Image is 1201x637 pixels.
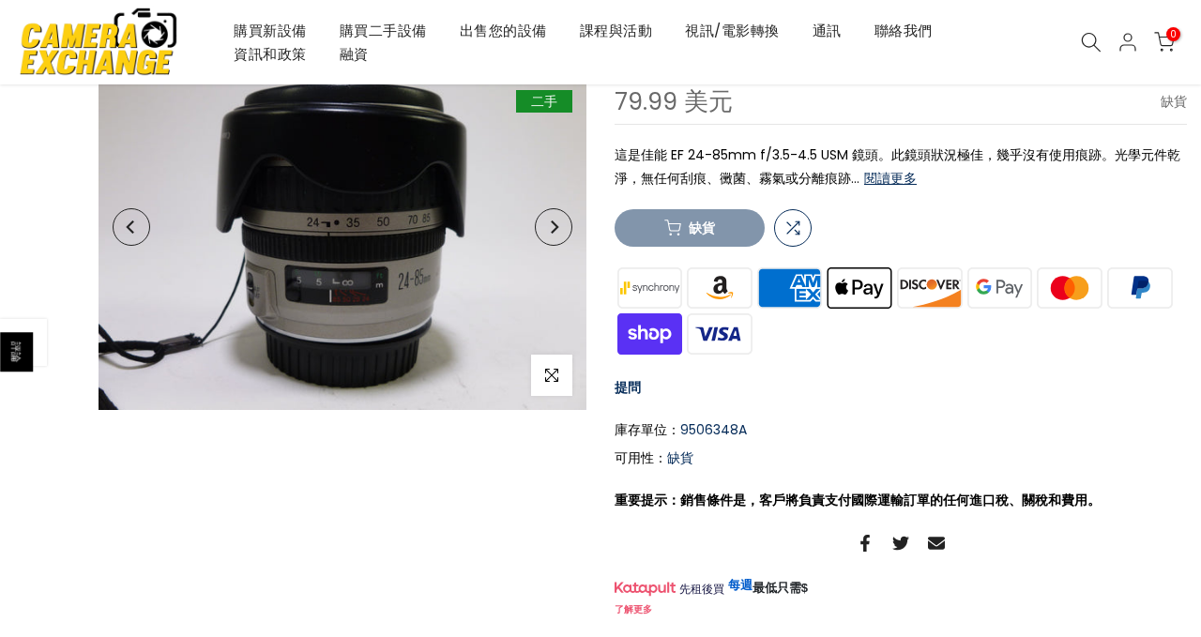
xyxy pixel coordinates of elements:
img: Shopify 支付 [615,311,685,357]
font: 閱讀更多 [864,169,917,188]
button: 下一個 [535,208,572,246]
a: 出售您的設備 [443,19,563,42]
a: 透過電子郵件分享 [928,532,945,554]
img: 掌握 [1035,265,1105,311]
a: 了解更多 [615,604,652,614]
a: 視訊/電影轉換 [669,19,797,42]
font: 聯絡我們 [874,21,933,40]
font: 先租後買 [679,583,724,596]
img: 簽證 [685,311,755,357]
font: 9506348A [680,420,747,439]
button: 閱讀更多 [864,170,917,187]
font: 缺貨 [667,448,693,467]
img: Canon EF 24-85mm f/3.5-4.5 USM 鏡頭 - 小畫幅 - 佳能 EOS 接環鏡頭 - Canon EF 全片幅鏡頭 Canon 9506348A [99,44,586,410]
font: 最低只需$ [753,581,808,595]
a: 課程與活動 [563,19,669,42]
a: 0 [1154,32,1175,53]
button: 以前的 [113,208,150,246]
font: 79.99 美元 [615,84,733,118]
font: 購買新設備 [234,21,307,40]
a: 購買新設備 [218,19,324,42]
a: 每週 [728,578,753,592]
font: 這是佳能 EF 24-85mm f/3.5-4.5 USM 鏡頭。此鏡頭狀況極佳，幾乎沒有使用痕跡。光學元件乾淨，無任何刮痕、黴菌、霧氣或分離痕跡… [615,145,1180,188]
font: 評論 [9,341,24,362]
font: 通訊 [813,21,842,40]
font: 庫存單位： [615,420,680,439]
font: 購買二手設備 [340,21,427,40]
img: 發現 [895,265,965,311]
img: 亞馬遜支付 [685,265,755,311]
a: 資訊和政策 [218,42,324,66]
font: 出售您的設備 [460,21,547,40]
a: 購買二手設備 [323,19,443,42]
font: 課程與活動 [580,21,653,40]
img: 谷歌支付 [965,265,1035,311]
font: 0 [1170,27,1177,41]
font: 視訊/電影轉換 [685,21,780,40]
font: 可用性： [615,448,667,467]
a: 在 Twitter 上分享 [892,532,909,554]
a: 在 Facebook 分享 [857,532,874,554]
a: 通訊 [796,19,858,42]
font: 重要提示：銷售條件是，客戶將負責支付國際運輸訂單的任何進口稅、關稅和費用。 [615,491,1101,509]
img: 蘋果支付 [825,265,895,311]
a: 提問 [615,378,641,397]
font: 缺貨 [1161,92,1187,111]
img: 同步 [615,265,685,311]
a: 融資 [323,42,385,66]
img: 貝寶 [1105,265,1176,311]
img: 美國運通 [754,265,825,311]
a: 聯絡我們 [858,19,949,42]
